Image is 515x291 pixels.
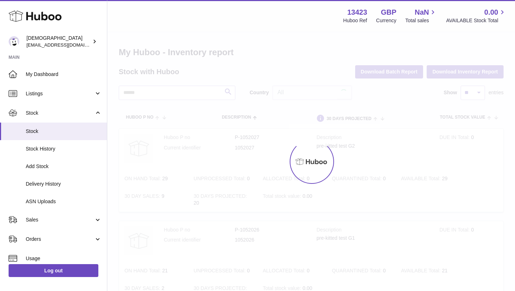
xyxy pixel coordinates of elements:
[26,128,102,135] span: Stock
[9,36,19,47] img: olgazyuz@outlook.com
[376,17,397,24] div: Currency
[26,181,102,187] span: Delivery History
[347,8,367,17] strong: 13423
[26,255,102,262] span: Usage
[26,236,94,243] span: Orders
[405,17,437,24] span: Total sales
[26,42,105,48] span: [EMAIL_ADDRESS][DOMAIN_NAME]
[446,8,506,24] a: 0.00 AVAILABLE Stock Total
[405,8,437,24] a: NaN Total sales
[484,8,498,17] span: 0.00
[26,110,94,116] span: Stock
[381,8,396,17] strong: GBP
[26,198,102,205] span: ASN Uploads
[446,17,506,24] span: AVAILABLE Stock Total
[9,264,98,277] a: Log out
[415,8,429,17] span: NaN
[26,216,94,223] span: Sales
[26,163,102,170] span: Add Stock
[26,145,102,152] span: Stock History
[343,17,367,24] div: Huboo Ref
[26,35,91,48] div: [DEMOGRAPHIC_DATA]
[26,71,102,78] span: My Dashboard
[26,90,94,97] span: Listings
